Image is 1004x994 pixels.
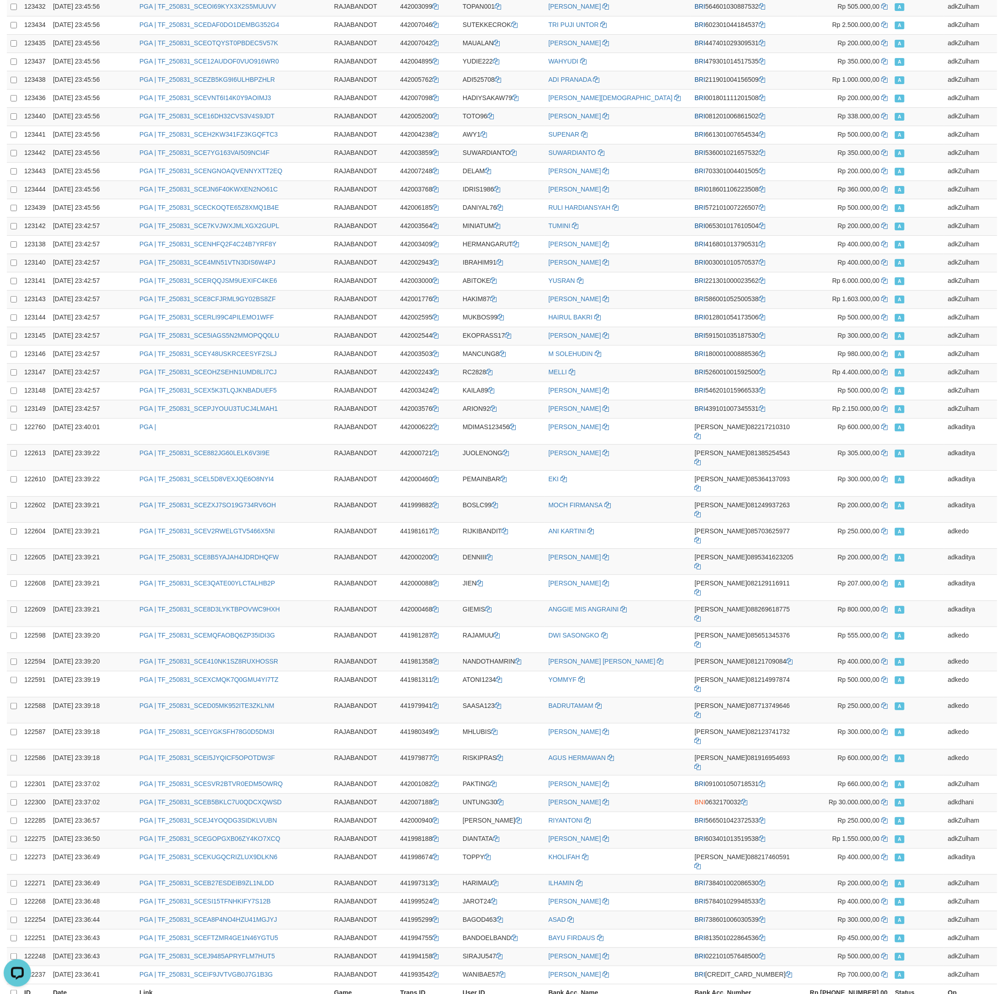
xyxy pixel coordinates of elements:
[691,53,798,71] td: 479301014517535
[139,501,276,509] a: PGA | TF_250831_SCEZXJ7SO19G734RV6OH
[139,3,276,10] a: PGA | TF_250831_SCEOI69KYX3X2S5MUUVV
[838,94,880,101] span: Rp 200.000,00
[944,235,997,254] td: adkZulham
[549,475,559,483] a: EKI
[330,71,396,89] td: RAJABANDOT
[49,71,136,89] td: [DATE] 23:45:56
[139,798,282,806] a: PGA | TF_250831_SCEB5BKLC7U0QDCXQWSD
[832,277,880,284] span: Rp 6.000.000,00
[330,254,396,272] td: RAJABANDOT
[549,934,595,941] a: BAYU FIRDAUS
[549,835,601,842] a: [PERSON_NAME]
[895,58,904,66] span: Approved - Marked by adkZulham
[396,199,459,217] td: 442006185
[695,259,705,266] span: BRI
[396,144,459,162] td: 442003859
[549,632,599,639] a: DWI SASONGKO
[691,34,798,53] td: 447401029309531
[330,363,396,382] td: RAJABANDOT
[895,332,904,340] span: Approved - Marked by adkZulham
[330,34,396,53] td: RAJABANDOT
[396,290,459,308] td: 442001776
[549,204,611,211] a: RULI HARDIANSYAH
[549,702,594,709] a: BADRUTAMAM
[695,39,705,47] span: BRI
[459,327,545,345] td: EKOPRASS17
[549,112,601,120] a: [PERSON_NAME]
[139,632,275,639] a: PGA | TF_250831_SCEMQFAOBQ6ZP35IDI3G
[396,162,459,181] td: 442007248
[838,186,880,193] span: Rp 360.000,00
[944,126,997,144] td: adkZulham
[838,222,880,229] span: Rp 200.000,00
[695,21,705,28] span: BRI
[139,658,278,665] a: PGA | TF_250831_SCE410NK1SZ8RUXHOSSR
[139,167,282,175] a: PGA | TF_250831_SCENGNOAQVENNYXTT2EQ
[396,327,459,345] td: 442002544
[459,181,545,199] td: IDRIS1986
[695,149,705,156] span: BRI
[895,277,904,285] span: Approved - Marked by adkZulham
[895,204,904,212] span: Approved - Marked by adkZulham
[838,167,880,175] span: Rp 200.000,00
[459,162,545,181] td: DELAM
[139,368,277,376] a: PGA | TF_250831_SCEOHZSEHN1UMD8LI7CJ
[549,754,606,761] a: AGUS HERMAWAN
[691,235,798,254] td: 416801013790531
[396,235,459,254] td: 442003409
[549,952,601,960] a: [PERSON_NAME]
[330,345,396,363] td: RAJABANDOT
[139,817,277,824] a: PGA | TF_250831_SCEJ4YOQDG3SIDKLVUBN
[396,345,459,363] td: 442003503
[838,58,880,65] span: Rp 350.000,00
[459,308,545,327] td: MUKBOS99
[21,199,49,217] td: 123439
[549,798,601,806] a: [PERSON_NAME]
[459,217,545,235] td: MINIATUM
[549,3,601,10] a: [PERSON_NAME]
[691,327,798,345] td: 591501035187530
[549,295,601,303] a: [PERSON_NAME]
[139,971,273,978] a: PGA | TF_250831_SCEIF9JVTVGB0J7G1B3G
[549,21,599,28] a: TRI PUJI UNTOR
[691,16,798,34] td: 602301044184537
[549,658,655,665] a: [PERSON_NAME] [PERSON_NAME]
[895,131,904,139] span: Approved - Marked by adkZulham
[4,4,31,31] button: Open LiveChat chat widget
[691,345,798,363] td: 180001000888536
[396,126,459,144] td: 442004238
[695,332,705,339] span: BRI
[21,254,49,272] td: 123140
[139,423,156,431] a: PGA |
[396,272,459,290] td: 442003000
[549,76,592,83] a: ADI PRANADA
[139,222,279,229] a: PGA | TF_250831_SCE7KVJWXJMLXGX2GUPL
[139,277,277,284] a: PGA | TF_250831_SCERQQJSM9UEXIFC4KE6
[895,186,904,194] span: Approved - Marked by adkZulham
[459,71,545,89] td: ADI525708
[838,131,880,138] span: Rp 500.000,00
[396,89,459,107] td: 442007098
[695,112,705,120] span: BRI
[139,835,280,842] a: PGA | TF_250831_SCEGOPGXB06ZY4KO7XCQ
[549,94,673,101] a: [PERSON_NAME][DEMOGRAPHIC_DATA]
[459,290,545,308] td: HAKIM87
[139,754,275,761] a: PGA | TF_250831_SCEI5JYQICF5OPOTDW3F
[459,89,545,107] td: HADIYSAKAW79
[549,368,567,376] a: MELLI
[459,53,545,71] td: YUDIE222
[330,217,396,235] td: RAJABANDOT
[459,144,545,162] td: SUWARDIANTO
[549,527,586,535] a: ANI KARTINI
[838,350,880,357] span: Rp 980.000,00
[549,240,601,248] a: [PERSON_NAME]
[330,181,396,199] td: RAJABANDOT
[459,254,545,272] td: IBRAHIM91
[330,162,396,181] td: RAJABANDOT
[895,259,904,267] span: Approved - Marked by adkZulham
[695,350,705,357] span: BRI
[549,553,601,561] a: [PERSON_NAME]
[549,501,602,509] a: MOCH FIRMANSA
[49,345,136,363] td: [DATE] 23:42:57
[944,53,997,71] td: adkZulham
